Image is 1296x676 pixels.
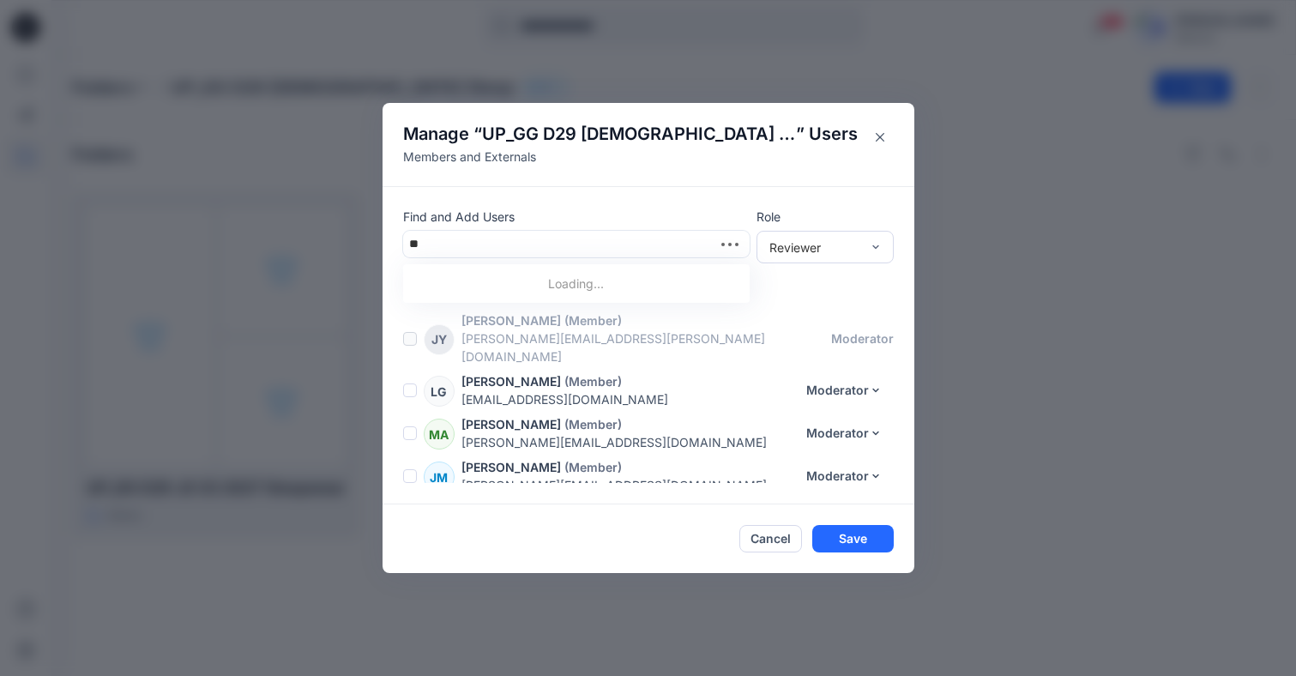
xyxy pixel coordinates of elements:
[461,390,795,408] p: [EMAIL_ADDRESS][DOMAIN_NAME]
[461,433,795,451] p: [PERSON_NAME][EMAIL_ADDRESS][DOMAIN_NAME]
[564,415,622,433] p: (Member)
[482,124,797,144] span: UP_GG D29 [DEMOGRAPHIC_DATA] Sleep
[403,148,887,166] p: Members and Externals
[424,419,455,450] div: MA
[812,525,894,552] button: Save
[564,458,622,476] p: (Member)
[424,462,455,492] div: JM
[403,268,750,299] div: Loading...
[461,329,831,365] p: [PERSON_NAME][EMAIL_ADDRESS][PERSON_NAME][DOMAIN_NAME]
[424,376,455,407] div: LG
[739,525,802,552] button: Cancel
[757,208,894,226] p: Role
[564,311,622,329] p: (Member)
[564,372,622,390] p: (Member)
[795,377,894,404] button: Moderator
[461,311,561,329] p: [PERSON_NAME]
[461,476,795,494] p: [PERSON_NAME][EMAIL_ADDRESS][DOMAIN_NAME]
[795,419,894,447] button: Moderator
[866,124,894,151] button: Close
[461,458,561,476] p: [PERSON_NAME]
[461,415,561,433] p: [PERSON_NAME]
[403,208,750,226] p: Find and Add Users
[403,124,887,144] h4: Manage “ ” Users
[424,324,455,355] div: JY
[461,372,561,390] p: [PERSON_NAME]
[769,238,860,257] div: Reviewer
[831,329,894,347] p: moderator
[795,462,894,490] button: Moderator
